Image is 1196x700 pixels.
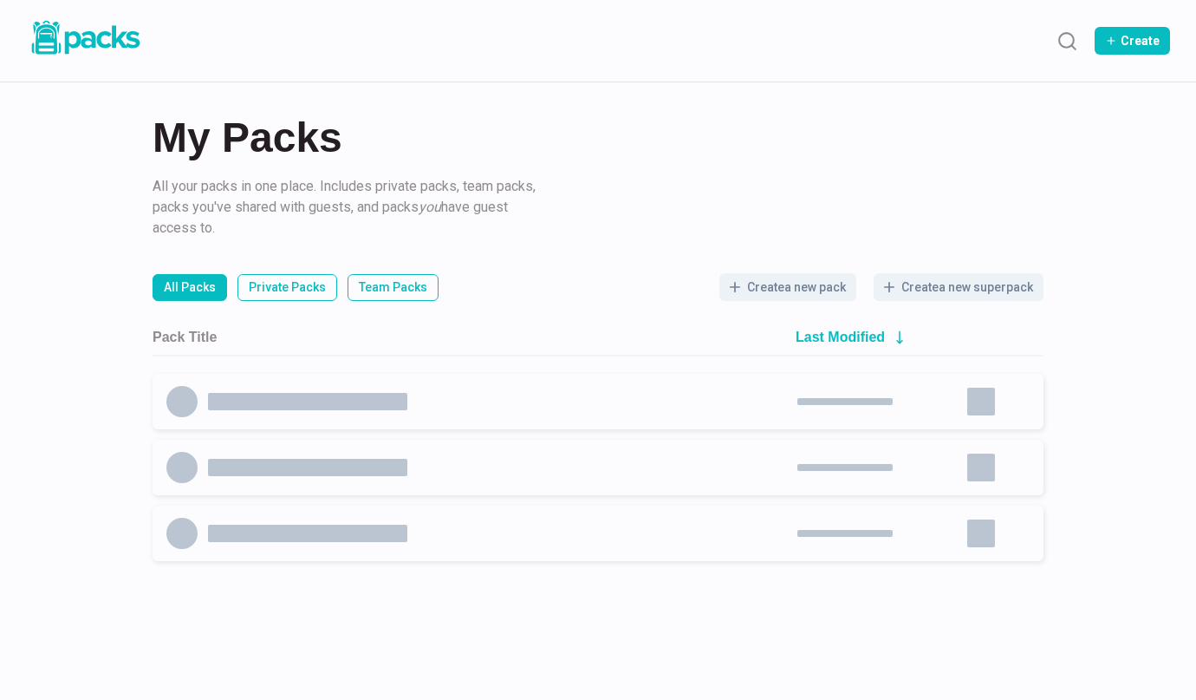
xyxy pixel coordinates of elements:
p: Private Packs [249,278,326,297]
img: Packs logo [26,17,143,58]
a: Packs logo [26,17,143,64]
button: Createa new pack [719,273,856,301]
button: Createa new superpack [874,273,1043,301]
button: Create Pack [1095,27,1170,55]
p: All Packs [164,278,216,297]
h2: Pack Title [153,329,217,345]
p: All your packs in one place. Includes private packs, team packs, packs you've shared with guests,... [153,176,543,239]
h2: My Packs [153,117,1043,159]
p: Team Packs [359,278,427,297]
h2: Last Modified [796,329,885,345]
i: you [419,199,441,215]
button: Search [1050,23,1084,58]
